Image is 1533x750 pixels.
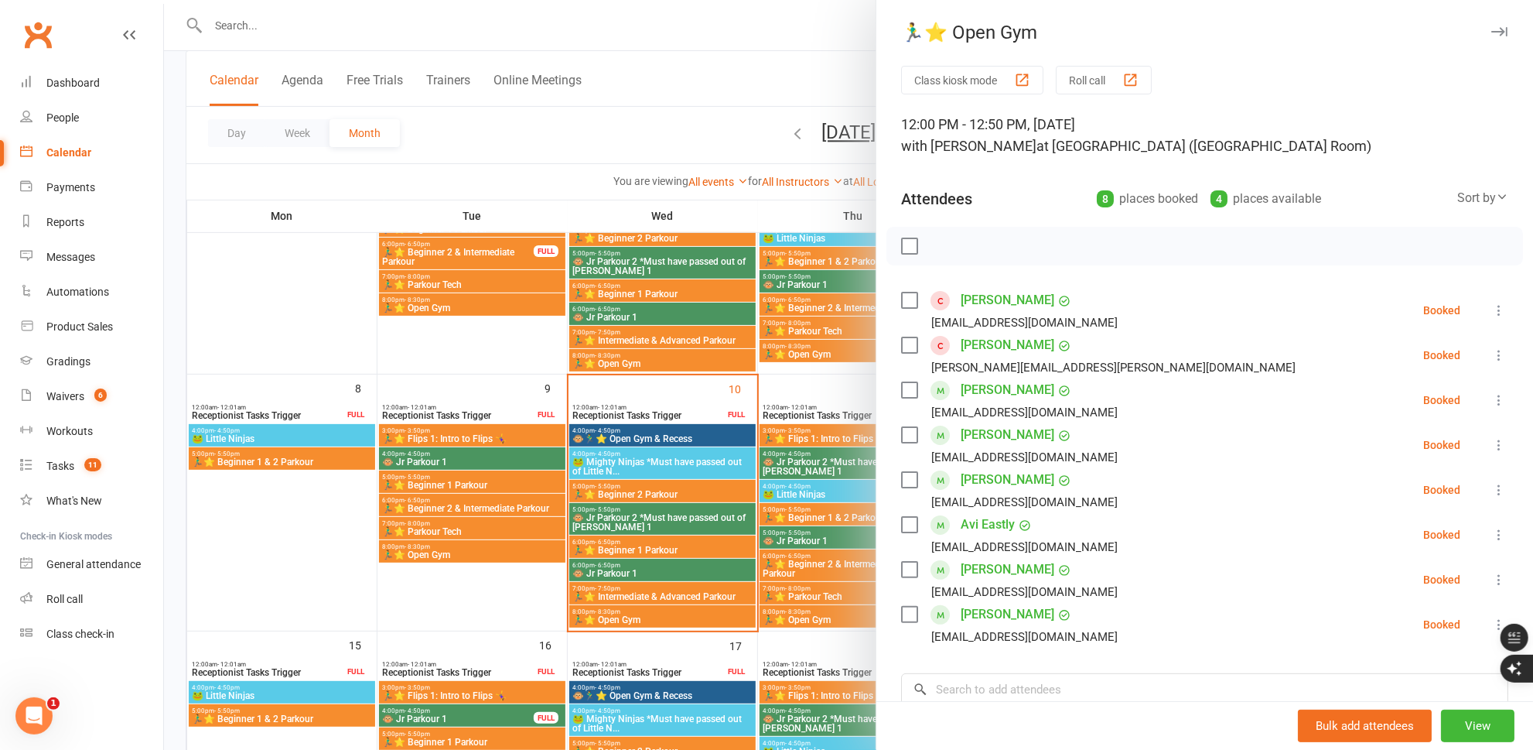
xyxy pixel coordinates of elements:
a: Automations [20,275,163,310]
div: Automations [46,286,109,298]
a: [PERSON_NAME] [961,557,1054,582]
div: Payments [46,181,95,193]
div: Booked [1423,529,1460,540]
a: People [20,101,163,135]
div: Booked [1423,305,1460,316]
div: 8 [1097,190,1114,207]
div: [PERSON_NAME][EMAIL_ADDRESS][PERSON_NAME][DOMAIN_NAME] [931,358,1296,378]
div: What's New [46,495,102,507]
div: Tasks [46,460,74,472]
div: 🏃‍♂️⭐ Open Gym [876,22,1533,43]
div: places booked [1097,188,1198,210]
a: What's New [20,484,163,519]
div: Sort by [1457,188,1508,208]
div: Booked [1423,619,1460,630]
span: at [GEOGRAPHIC_DATA] ([GEOGRAPHIC_DATA] Room) [1036,138,1371,154]
div: Booked [1423,574,1460,585]
div: Class check-in [46,628,114,640]
div: [EMAIL_ADDRESS][DOMAIN_NAME] [931,492,1118,512]
div: Roll call [46,593,83,605]
div: 4 [1210,190,1227,207]
div: [EMAIL_ADDRESS][DOMAIN_NAME] [931,537,1118,557]
button: Bulk add attendees [1298,710,1432,742]
div: Booked [1423,350,1460,361]
button: View [1441,710,1514,742]
span: 6 [94,389,107,402]
a: Clubworx [19,15,57,54]
div: Dashboard [46,77,100,89]
a: Reports [20,205,163,240]
a: General attendance kiosk mode [20,547,163,582]
button: Class kiosk mode [901,66,1043,94]
div: [EMAIL_ADDRESS][DOMAIN_NAME] [931,447,1118,467]
div: 12:00 PM - 12:50 PM, [DATE] [901,114,1508,157]
div: Calendar [46,146,91,159]
div: Attendees [901,188,972,210]
a: Class kiosk mode [20,617,163,652]
div: Gradings [46,355,90,368]
a: Calendar [20,135,163,170]
input: Search to add attendees [901,673,1508,706]
div: Waivers [46,390,84,402]
div: Booked [1423,485,1460,495]
a: [PERSON_NAME] [961,602,1054,627]
div: places available [1210,188,1321,210]
a: Tasks 11 [20,449,163,484]
a: Gradings [20,344,163,379]
a: Roll call [20,582,163,617]
div: Booked [1423,395,1460,406]
a: Product Sales [20,310,163,344]
a: [PERSON_NAME] [961,467,1054,492]
a: Waivers 6 [20,379,163,414]
iframe: Intercom live chat [15,697,53,735]
a: Messages [20,240,163,275]
div: [EMAIL_ADDRESS][DOMAIN_NAME] [931,313,1118,333]
span: with [PERSON_NAME] [901,138,1036,154]
a: [PERSON_NAME] [961,333,1054,358]
div: [EMAIL_ADDRESS][DOMAIN_NAME] [931,627,1118,647]
a: [PERSON_NAME] [961,288,1054,313]
div: Booked [1423,440,1460,450]
a: Dashboard [20,66,163,101]
div: General attendance [46,558,141,570]
div: People [46,111,79,124]
div: [EMAIL_ADDRESS][DOMAIN_NAME] [931,582,1118,602]
span: 11 [84,458,101,471]
a: [PERSON_NAME] [961,423,1054,447]
a: Avi Eastly [961,512,1015,537]
button: Roll call [1056,66,1152,94]
a: [PERSON_NAME] [961,378,1054,402]
div: Product Sales [46,320,113,333]
div: Reports [46,216,84,228]
div: Workouts [46,425,93,437]
span: 1 [47,697,60,710]
a: Payments [20,170,163,205]
div: [EMAIL_ADDRESS][DOMAIN_NAME] [931,402,1118,423]
a: Workouts [20,414,163,449]
div: Messages [46,251,95,263]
